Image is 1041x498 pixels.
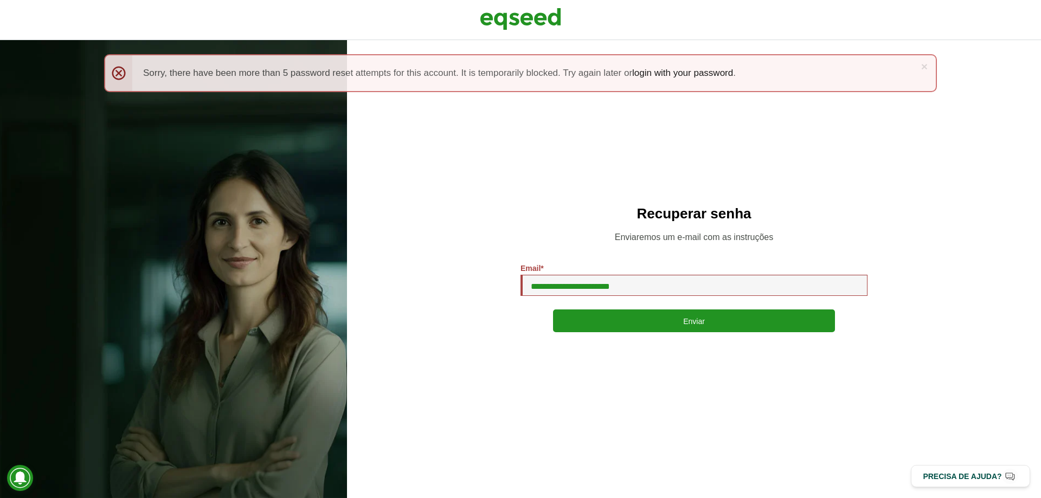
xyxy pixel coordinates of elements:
img: EqSeed Logo [480,5,561,33]
button: Enviar [553,309,835,332]
a: × [921,61,928,72]
label: Email [520,264,544,272]
div: Sorry, there have been more than 5 password reset attempts for this account. It is temporarily bl... [104,54,937,92]
a: login with your password [632,68,733,77]
h2: Recuperar senha [369,206,1019,222]
p: Enviaremos um e-mail com as instruções [369,232,1019,242]
span: Este campo é obrigatório. [541,264,543,273]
